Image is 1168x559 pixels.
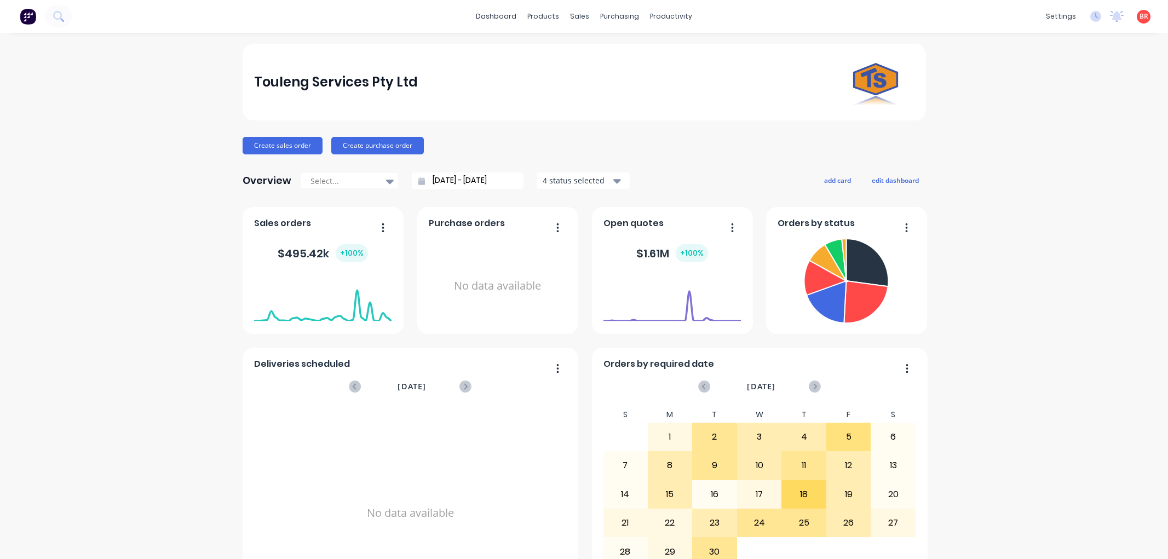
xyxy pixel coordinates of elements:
[603,217,664,230] span: Open quotes
[603,358,714,371] span: Orders by required date
[254,358,350,371] span: Deliveries scheduled
[827,509,871,537] div: 26
[522,8,565,25] div: products
[826,407,871,423] div: F
[738,452,781,479] div: 10
[331,137,424,154] button: Create purchase order
[738,423,781,451] div: 3
[693,509,737,537] div: 23
[871,481,915,508] div: 20
[278,244,368,262] div: $ 495.42k
[871,509,915,537] div: 27
[871,452,915,479] div: 13
[603,407,648,423] div: S
[737,407,782,423] div: W
[648,509,692,537] div: 22
[336,244,368,262] div: + 100 %
[20,8,36,25] img: Factory
[645,8,698,25] div: productivity
[648,423,692,451] div: 1
[782,423,826,451] div: 4
[429,217,505,230] span: Purchase orders
[827,452,871,479] div: 12
[692,407,737,423] div: T
[254,217,311,230] span: Sales orders
[648,481,692,508] div: 15
[1040,8,1081,25] div: settings
[648,452,692,479] div: 8
[693,481,737,508] div: 16
[827,481,871,508] div: 19
[398,381,426,393] span: [DATE]
[603,509,647,537] div: 21
[817,173,858,187] button: add card
[871,423,915,451] div: 6
[648,407,693,423] div: M
[1140,11,1148,21] span: BR
[693,423,737,451] div: 2
[837,44,914,120] img: Touleng Services Pty Ltd
[676,244,708,262] div: + 100 %
[603,452,647,479] div: 7
[865,173,926,187] button: edit dashboard
[543,175,612,186] div: 4 status selected
[243,137,323,154] button: Create sales order
[747,381,775,393] span: [DATE]
[738,509,781,537] div: 24
[782,452,826,479] div: 11
[738,481,781,508] div: 17
[254,71,418,93] div: Touleng Services Pty Ltd
[782,509,826,537] div: 25
[603,481,647,508] div: 14
[243,170,291,192] div: Overview
[827,423,871,451] div: 5
[693,452,737,479] div: 9
[595,8,645,25] div: purchasing
[636,244,708,262] div: $ 1.61M
[470,8,522,25] a: dashboard
[537,172,630,189] button: 4 status selected
[871,407,916,423] div: S
[778,217,855,230] span: Orders by status
[781,407,826,423] div: T
[782,481,826,508] div: 18
[565,8,595,25] div: sales
[429,234,566,338] div: No data available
